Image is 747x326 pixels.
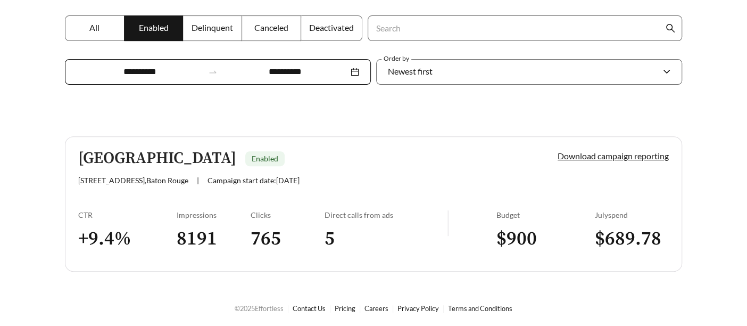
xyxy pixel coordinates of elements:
[325,227,447,251] h3: 5
[78,150,236,167] h5: [GEOGRAPHIC_DATA]
[177,227,251,251] h3: 8191
[496,210,595,219] div: Budget
[139,22,169,32] span: Enabled
[293,304,326,313] a: Contact Us
[78,176,188,185] span: [STREET_ADDRESS] , Baton Rouge
[78,227,177,251] h3: + 9.4 %
[78,210,177,219] div: CTR
[595,210,669,219] div: July spend
[65,136,682,272] a: [GEOGRAPHIC_DATA]Enabled[STREET_ADDRESS],Baton Rouge|Campaign start date:[DATE]Download campaign ...
[448,304,512,313] a: Terms and Conditions
[192,22,233,32] span: Delinquent
[251,227,325,251] h3: 765
[309,22,354,32] span: Deactivated
[335,304,355,313] a: Pricing
[447,210,449,236] img: line
[252,154,278,163] span: Enabled
[496,227,595,251] h3: $ 900
[388,66,433,76] span: Newest first
[207,176,300,185] span: Campaign start date: [DATE]
[235,304,284,313] span: © 2025 Effortless
[325,210,447,219] div: Direct calls from ads
[666,23,675,33] span: search
[254,22,288,32] span: Canceled
[197,176,199,185] span: |
[595,227,669,251] h3: $ 689.78
[208,67,218,77] span: swap-right
[89,22,99,32] span: All
[364,304,388,313] a: Careers
[177,210,251,219] div: Impressions
[251,210,325,219] div: Clicks
[558,151,669,161] a: Download campaign reporting
[208,67,218,77] span: to
[397,304,439,313] a: Privacy Policy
